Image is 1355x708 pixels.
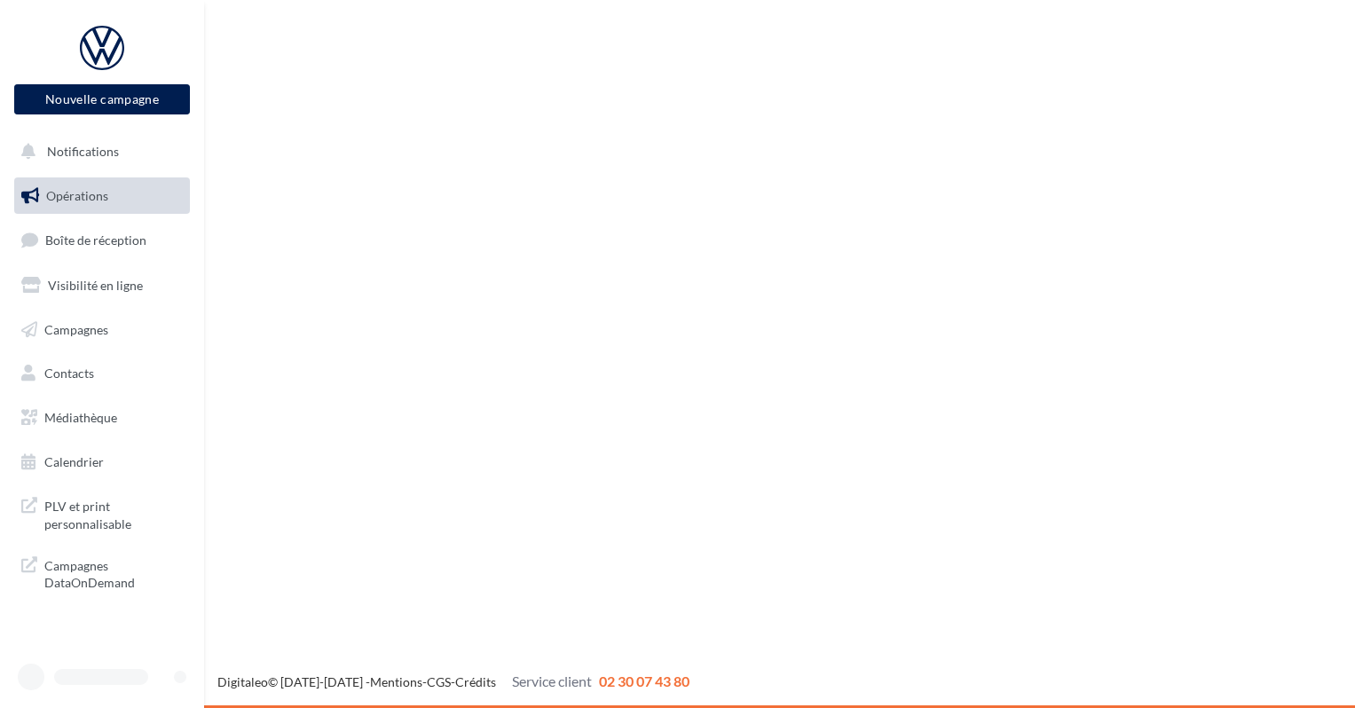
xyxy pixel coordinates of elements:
a: Crédits [455,674,496,689]
span: Contacts [44,366,94,381]
span: 02 30 07 43 80 [599,673,689,689]
span: PLV et print personnalisable [44,494,183,532]
button: Notifications [11,133,186,170]
span: Opérations [46,188,108,203]
a: Contacts [11,355,193,392]
a: Campagnes [11,311,193,349]
a: Visibilité en ligne [11,267,193,304]
a: Boîte de réception [11,221,193,259]
span: Service client [512,673,592,689]
span: Campagnes [44,321,108,336]
button: Nouvelle campagne [14,84,190,114]
span: Boîte de réception [45,232,146,248]
a: Campagnes DataOnDemand [11,547,193,599]
a: Digitaleo [217,674,268,689]
span: Visibilité en ligne [48,278,143,293]
a: Médiathèque [11,399,193,437]
a: Mentions [370,674,422,689]
span: Calendrier [44,454,104,469]
span: © [DATE]-[DATE] - - - [217,674,689,689]
a: Calendrier [11,444,193,481]
a: Opérations [11,177,193,215]
a: CGS [427,674,451,689]
span: Campagnes DataOnDemand [44,554,183,592]
a: PLV et print personnalisable [11,487,193,539]
span: Notifications [47,144,119,159]
span: Médiathèque [44,410,117,425]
